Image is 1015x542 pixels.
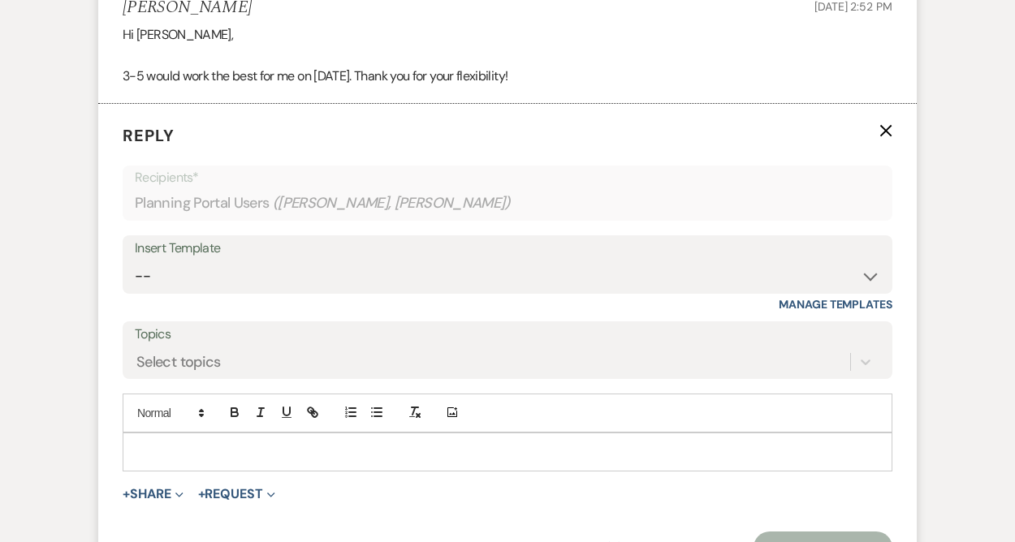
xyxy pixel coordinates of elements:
button: Request [198,488,275,501]
p: Hi [PERSON_NAME], [123,24,892,45]
p: 3-5 would work the best for me on [DATE]. Thank you for your flexibility! [123,66,892,87]
div: Insert Template [135,237,880,260]
span: + [123,488,130,501]
a: Manage Templates [779,297,892,312]
span: ( [PERSON_NAME], [PERSON_NAME] ) [273,192,512,214]
span: Reply [123,125,175,146]
p: Recipients* [135,167,880,188]
span: + [198,488,205,501]
label: Topics [135,323,880,346]
div: Planning Portal Users [135,187,880,219]
div: Select topics [136,351,221,372]
button: Share [123,488,184,501]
